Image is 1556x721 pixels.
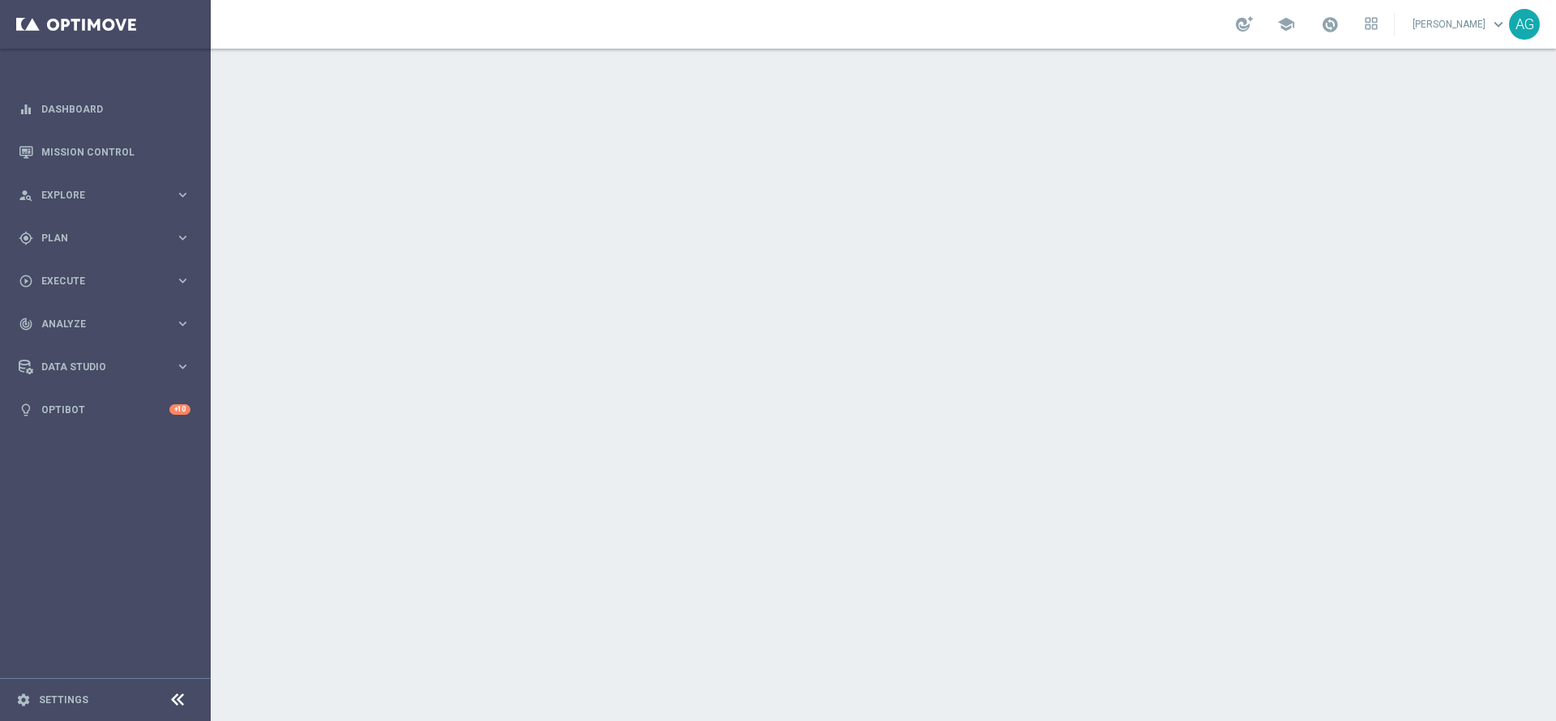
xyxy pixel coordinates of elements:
[1509,9,1540,40] div: AG
[18,360,191,373] button: Data Studio keyboard_arrow_right
[19,231,33,245] i: gps_fixed
[18,146,191,159] button: Mission Control
[41,362,175,372] span: Data Studio
[41,276,175,286] span: Execute
[18,403,191,416] button: lightbulb Optibot +10
[175,187,190,203] i: keyboard_arrow_right
[19,403,33,417] i: lightbulb
[18,275,191,288] button: play_circle_outline Execute keyboard_arrow_right
[175,230,190,245] i: keyboard_arrow_right
[175,359,190,374] i: keyboard_arrow_right
[18,103,191,116] button: equalizer Dashboard
[41,130,190,173] a: Mission Control
[41,388,169,431] a: Optibot
[41,190,175,200] span: Explore
[19,188,175,203] div: Explore
[18,189,191,202] button: person_search Explore keyboard_arrow_right
[18,318,191,331] button: track_changes Analyze keyboard_arrow_right
[18,232,191,245] button: gps_fixed Plan keyboard_arrow_right
[1411,12,1509,36] a: [PERSON_NAME]keyboard_arrow_down
[19,388,190,431] div: Optibot
[19,130,190,173] div: Mission Control
[19,317,33,331] i: track_changes
[39,695,88,705] a: Settings
[19,317,175,331] div: Analyze
[19,87,190,130] div: Dashboard
[16,693,31,707] i: settings
[1277,15,1295,33] span: school
[41,319,175,329] span: Analyze
[19,188,33,203] i: person_search
[19,360,175,374] div: Data Studio
[175,273,190,288] i: keyboard_arrow_right
[19,274,175,288] div: Execute
[169,404,190,415] div: +10
[1490,15,1507,33] span: keyboard_arrow_down
[19,274,33,288] i: play_circle_outline
[41,233,175,243] span: Plan
[19,231,175,245] div: Plan
[19,102,33,117] i: equalizer
[41,87,190,130] a: Dashboard
[175,316,190,331] i: keyboard_arrow_right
